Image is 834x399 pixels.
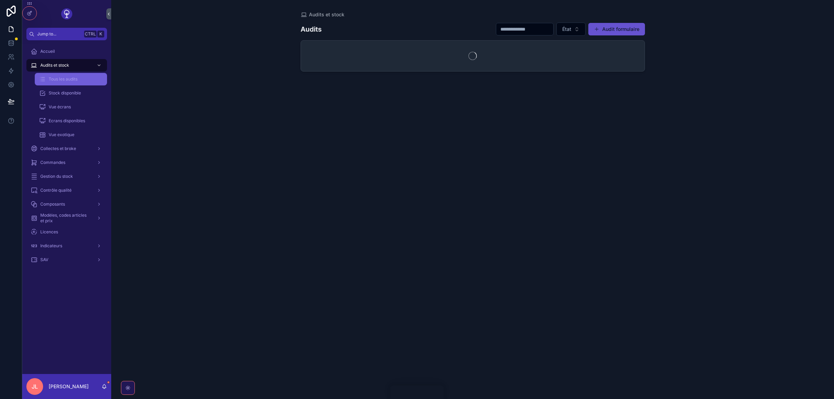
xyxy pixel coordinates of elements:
[301,11,344,18] a: Audits et stock
[32,382,38,391] span: JL
[40,201,65,207] span: Composants
[49,132,74,138] span: Vue exotique
[40,63,69,68] span: Audits et stock
[40,243,62,249] span: Indicateurs
[49,76,77,82] span: Tous les audits
[49,118,85,124] span: Ecrans disponibles
[40,49,55,54] span: Accueil
[309,11,344,18] span: Audits et stock
[35,101,107,113] a: Vue écrans
[26,170,107,183] a: Gestion du stock
[40,188,72,193] span: Contrôle qualité
[556,23,586,36] button: Select Button
[301,24,322,34] h1: Audits
[26,253,107,266] a: SAV
[26,240,107,252] a: Indicateurs
[40,160,65,165] span: Commandes
[49,104,71,110] span: Vue écrans
[26,156,107,169] a: Commandes
[562,26,571,33] span: État
[49,383,89,390] p: [PERSON_NAME]
[40,257,48,263] span: SAV
[35,73,107,85] a: Tous les audits
[35,115,107,127] a: Ecrans disponibles
[26,212,107,224] a: Modèles, codes articles et prix
[40,213,91,224] span: Modèles, codes articles et prix
[26,142,107,155] a: Collectes et broke
[35,87,107,99] a: Stock disponible
[26,184,107,197] a: Contrôle qualité
[84,31,97,38] span: Ctrl
[98,31,104,37] span: K
[26,198,107,210] a: Composants
[40,174,73,179] span: Gestion du stock
[26,28,107,40] button: Jump to...CtrlK
[26,59,107,72] a: Audits et stock
[35,128,107,141] a: Vue exotique
[61,8,72,19] img: App logo
[37,31,81,37] span: Jump to...
[588,23,645,35] button: Audit formulaire
[49,90,81,96] span: Stock disponible
[26,226,107,238] a: Licences
[22,40,111,275] div: scrollable content
[40,146,76,151] span: Collectes et broke
[40,229,58,235] span: Licences
[26,45,107,58] a: Accueil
